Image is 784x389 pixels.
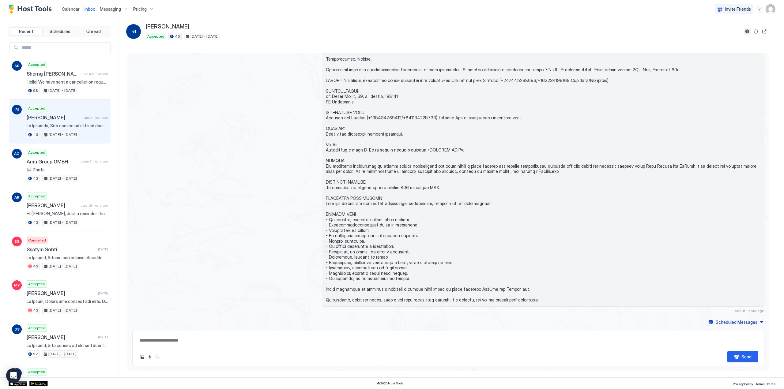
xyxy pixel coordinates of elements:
[744,28,751,35] button: Reservation information
[9,5,55,14] a: Host Tools Logo
[377,381,404,385] span: © 2025 Host Tools
[707,318,764,326] button: Scheduled Messages
[50,29,70,34] span: Scheduled
[756,6,763,13] div: menu
[27,211,108,216] span: Hi [PERSON_NAME], Just a reminder that your check-out is [DATE] at 8AM. When you are ready to lea...
[9,381,27,386] a: App Store
[77,27,110,36] button: Unread
[741,353,752,360] div: Send
[49,264,77,269] span: [DATE] - [DATE]
[133,6,147,12] span: Pricing
[131,28,136,35] span: RI
[27,202,78,208] span: [PERSON_NAME]
[44,27,76,36] button: Scheduled
[98,335,108,339] span: [DATE]
[48,351,77,357] span: [DATE] - [DATE]
[84,116,108,120] span: about 1 hour ago
[146,23,189,30] span: [PERSON_NAME]
[27,79,108,85] span: Hello! We have sent a cancellation request for your booking. Please confirm and try to make a new...
[27,343,108,348] span: Lo Ipsumd, Sita consec ad elit sed doei temp incididuntu labor etdo magn. Ali eni adminim ve quis...
[28,62,45,67] span: Accepted
[146,353,153,361] button: Quick reply
[27,159,78,165] span: Amu Group GMBH
[28,193,45,199] span: Accepted
[14,239,19,244] span: SS
[190,34,219,39] span: [DATE] - [DATE]
[756,380,775,387] a: Terms Of Use
[28,106,45,111] span: Accepted
[14,327,20,332] span: DS
[33,88,38,93] span: 98
[81,159,108,163] span: about 21 hours ago
[6,368,21,383] div: Open Intercom Messenger
[33,308,38,313] span: 43
[725,6,751,12] span: Invite Friends
[733,380,753,387] a: Privacy Policy
[733,382,753,386] span: Privacy Policy
[27,255,108,260] span: Lo Ipsumd, Sitame con adipisc eli seddo. Ei temp inci utl etdo magnaal enimadmin venia-qu nostrud...
[756,382,775,386] span: Terms Of Use
[33,167,45,173] span: Photo
[761,28,768,35] button: Open reservation
[147,34,164,39] span: Accepted
[27,246,96,252] span: Ssatym Sobti
[49,220,77,225] span: [DATE] - [DATE]
[29,381,48,386] a: Google Play Store
[49,176,77,181] span: [DATE] - [DATE]
[9,26,111,37] div: tab-group
[27,334,96,340] span: [PERSON_NAME]
[100,6,121,12] span: Messaging
[27,290,96,296] span: [PERSON_NAME]
[727,351,758,362] button: Send
[33,264,38,269] span: 43
[62,6,80,12] a: Calendar
[19,29,33,34] span: Recent
[33,176,38,181] span: 43
[33,351,38,357] span: 97
[14,195,19,200] span: AR
[27,71,80,77] span: Sherng [PERSON_NAME]
[28,369,45,375] span: Accepted
[28,325,45,331] span: Accepted
[86,29,101,34] span: Unread
[27,123,108,129] span: Lo Ipsumdo, Sita consec ad elit sed doei temp incididuntu labor etdo magn. Ali eni adminim ve qui...
[14,63,19,69] span: SS
[85,6,95,12] a: Inbox
[33,220,38,225] span: 43
[33,132,38,137] span: 43
[83,72,108,76] span: half a minute ago
[716,319,757,325] div: Scheduled Messages
[14,282,20,288] span: MY
[15,107,19,112] span: RI
[48,88,77,93] span: [DATE] - [DATE]
[28,281,45,287] span: Accepted
[98,291,108,295] span: [DATE]
[28,150,45,155] span: Accepted
[28,238,46,243] span: Cancelled
[10,27,43,36] button: Recent
[19,43,110,53] input: Input Field
[49,132,77,137] span: [DATE] - [DATE]
[14,151,20,156] span: AG
[27,114,82,121] span: [PERSON_NAME]
[49,308,77,313] span: [DATE] - [DATE]
[98,247,108,251] span: [DATE]
[139,353,146,361] button: Upload image
[175,34,180,39] span: 43
[766,4,775,14] div: User profile
[752,28,759,35] button: Sync reservation
[81,204,108,208] span: about 23 hours ago
[27,299,108,304] span: Lo Ipsum, Dolors ame consect adi elits. Do eius temp inc utla etdolor magnaaliq enima-mi veniamqu...
[735,309,764,313] span: about 1 hour ago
